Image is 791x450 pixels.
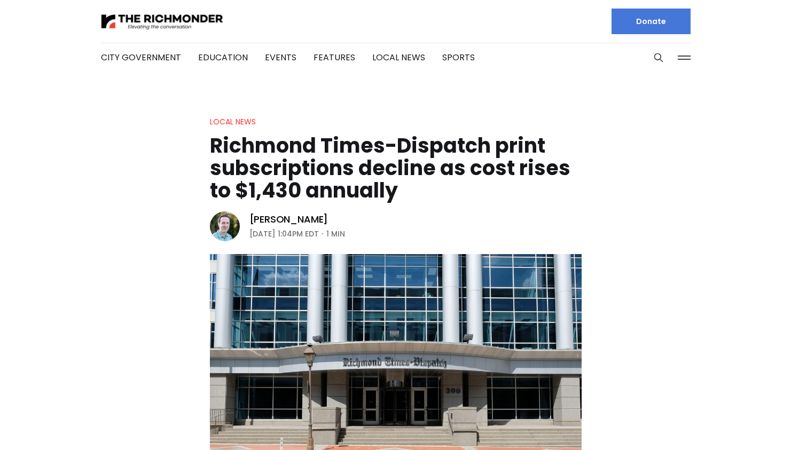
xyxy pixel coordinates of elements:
[265,51,296,64] a: Events
[210,135,582,202] h1: Richmond Times-Dispatch print subscriptions decline as cost rises to $1,430 annually
[612,9,691,34] a: Donate
[249,213,328,226] a: [PERSON_NAME]
[210,211,240,241] img: Michael Phillips
[326,227,345,240] span: 1 min
[372,51,425,64] a: Local News
[701,398,791,450] iframe: portal-trigger
[442,51,475,64] a: Sports
[198,51,248,64] a: Education
[651,50,667,66] button: Search this site
[314,51,355,64] a: Features
[101,51,181,64] a: City Government
[101,12,224,31] img: The Richmonder
[249,227,319,240] time: [DATE] 1:04PM EDT
[210,116,256,127] a: Local News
